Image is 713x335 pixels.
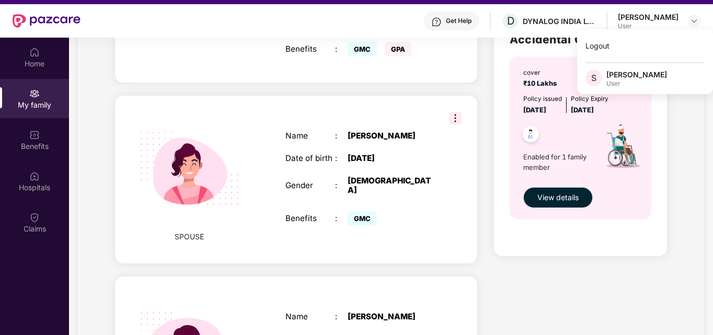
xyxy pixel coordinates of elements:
[348,211,377,226] span: GMC
[537,192,579,203] span: View details
[690,17,698,25] img: svg+xml;base64,PHN2ZyBpZD0iRHJvcGRvd24tMzJ4MzIiIHhtbG5zPSJodHRwOi8vd3d3LnczLm9yZy8yMDAwL3N2ZyIgd2...
[523,152,591,173] span: Enabled for 1 family member
[348,131,435,141] div: [PERSON_NAME]
[431,17,442,27] img: svg+xml;base64,PHN2ZyBpZD0iSGVscC0zMngzMiIgeG1sbnM9Imh0dHA6Ly93d3cudzMub3JnLzIwMDAvc3ZnIiB3aWR0aD...
[523,79,560,87] span: ₹10 Lakhs
[335,154,348,163] div: :
[510,31,651,48] h2: Accidental Cover
[335,131,348,141] div: :
[285,44,336,54] div: Benefits
[523,94,562,104] div: Policy issued
[335,44,348,54] div: :
[335,181,348,190] div: :
[29,171,40,181] img: svg+xml;base64,PHN2ZyBpZD0iSG9zcGl0YWxzIiB4bWxucz0iaHR0cDovL3d3dy53My5vcmcvMjAwMC9zdmciIHdpZHRoPS...
[175,231,204,242] span: SPOUSE
[285,131,336,141] div: Name
[285,312,336,321] div: Name
[348,176,435,195] div: [DEMOGRAPHIC_DATA]
[618,22,678,30] div: User
[127,106,252,231] img: svg+xml;base64,PHN2ZyB4bWxucz0iaHR0cDovL3d3dy53My5vcmcvMjAwMC9zdmciIHdpZHRoPSIyMjQiIGhlaWdodD0iMT...
[348,312,435,321] div: [PERSON_NAME]
[523,106,546,114] span: [DATE]
[523,16,596,26] div: DYNALOG INDIA LTD
[29,47,40,57] img: svg+xml;base64,PHN2ZyBpZD0iSG9tZSIgeG1sbnM9Imh0dHA6Ly93d3cudzMub3JnLzIwMDAvc3ZnIiB3aWR0aD0iMjAiIG...
[285,181,336,190] div: Gender
[591,115,652,182] img: icon
[507,15,514,27] span: D
[285,214,336,223] div: Benefits
[29,88,40,99] img: svg+xml;base64,PHN2ZyB3aWR0aD0iMjAiIGhlaWdodD0iMjAiIHZpZXdCb3g9IjAgMCAyMCAyMCIgZmlsbD0ibm9uZSIgeG...
[571,94,608,104] div: Policy Expiry
[449,112,462,124] img: svg+xml;base64,PHN2ZyB3aWR0aD0iMzIiIGhlaWdodD0iMzIiIHZpZXdCb3g9IjAgMCAzMiAzMiIgZmlsbD0ibm9uZSIgeG...
[523,187,593,208] button: View details
[348,42,377,56] span: GMC
[571,106,594,114] span: [DATE]
[335,214,348,223] div: :
[285,154,336,163] div: Date of birth
[618,12,678,22] div: [PERSON_NAME]
[29,212,40,223] img: svg+xml;base64,PHN2ZyBpZD0iQ2xhaW0iIHhtbG5zPSJodHRwOi8vd3d3LnczLm9yZy8yMDAwL3N2ZyIgd2lkdGg9IjIwIi...
[29,130,40,140] img: svg+xml;base64,PHN2ZyBpZD0iQmVuZWZpdHMiIHhtbG5zPSJodHRwOi8vd3d3LnczLm9yZy8yMDAwL3N2ZyIgd2lkdGg9Ij...
[523,68,560,78] div: cover
[335,312,348,321] div: :
[13,14,80,28] img: New Pazcare Logo
[518,123,544,148] img: svg+xml;base64,PHN2ZyB4bWxucz0iaHR0cDovL3d3dy53My5vcmcvMjAwMC9zdmciIHdpZHRoPSI0OC45NDMiIGhlaWdodD...
[385,42,411,56] span: GPA
[446,17,471,25] div: Get Help
[348,154,435,163] div: [DATE]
